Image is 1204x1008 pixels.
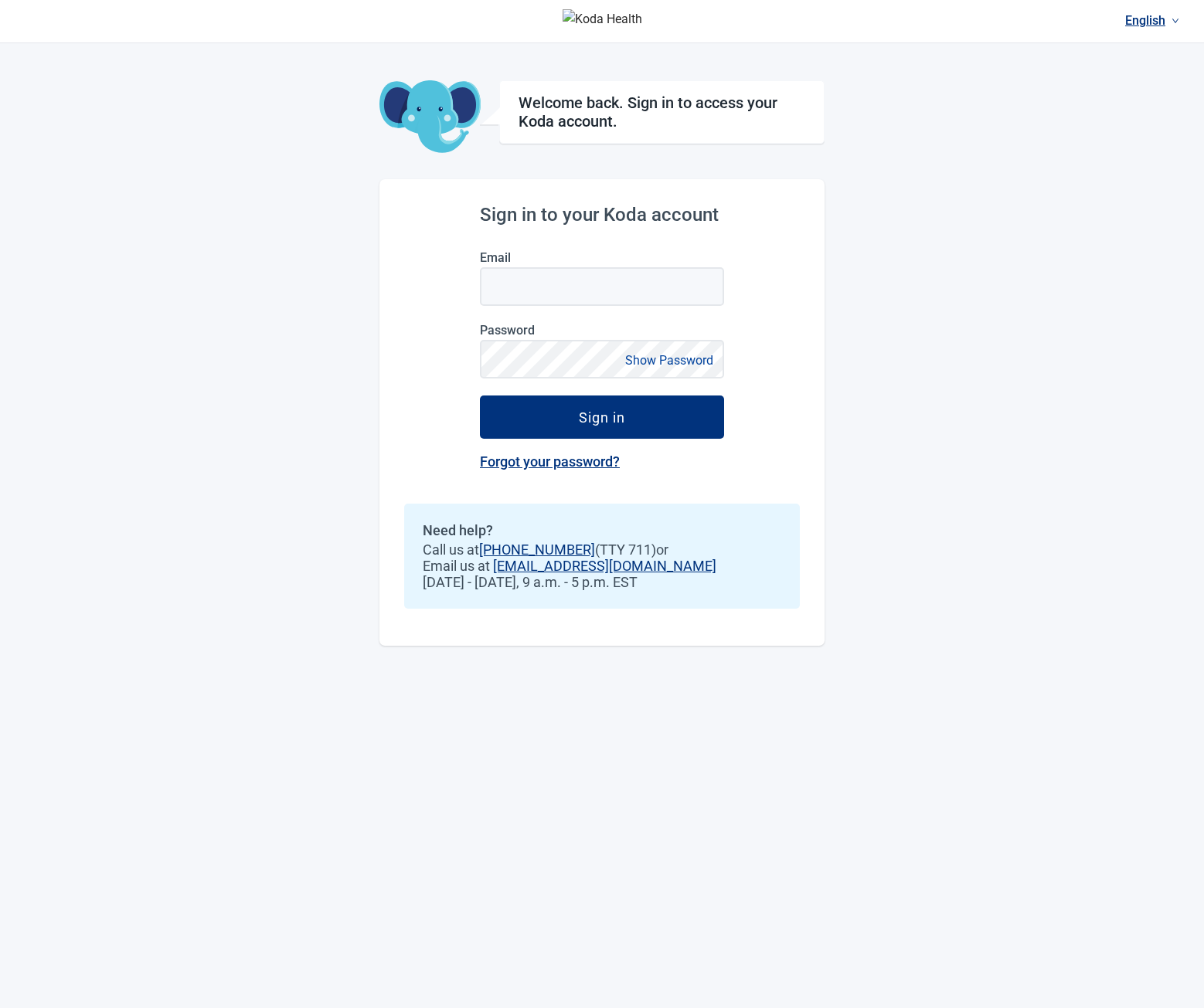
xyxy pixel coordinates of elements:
[519,93,805,131] h1: Welcome back. Sign in to access your Koda account.
[1119,8,1185,33] a: Current language: English
[423,522,781,538] h2: Need help?
[423,541,781,558] span: Call us at (TTY 711) or
[423,574,781,590] span: [DATE] - [DATE], 9 a.m. - 5 p.m. EST
[379,80,481,154] img: Koda Elephant
[480,395,724,439] button: Sign in
[480,250,724,265] label: Email
[479,541,595,558] a: [PHONE_NUMBER]
[579,409,625,425] div: Sign in
[379,43,825,646] main: Main content
[493,558,716,574] a: [EMAIL_ADDRESS][DOMAIN_NAME]
[480,204,724,226] h2: Sign in to your Koda account
[1172,17,1179,25] span: down
[621,350,718,371] button: Show Password
[480,453,620,470] a: Forgot your password?
[423,558,781,574] span: Email us at
[480,323,724,338] label: Password
[563,9,642,34] img: Koda Health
